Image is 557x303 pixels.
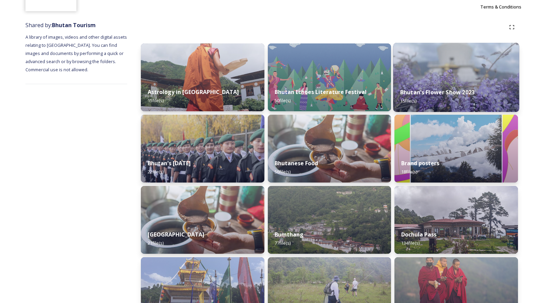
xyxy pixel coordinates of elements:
img: Bhutan%2520Echoes7.jpg [268,43,391,111]
span: Terms & Conditions [480,4,521,10]
strong: Bhutan's [DATE] [148,159,191,167]
span: 15 file(s) [148,97,164,103]
span: 77 file(s) [275,240,291,246]
img: Bumdeling%2520090723%2520by%2520Amp%2520Sripimanwat-4.jpg [268,115,391,183]
strong: Bhutan Echoes Literature Festival [275,88,367,96]
span: 50 file(s) [275,97,291,103]
span: 21 file(s) [148,240,164,246]
img: Bhutan%2520Flower%2520Show2.jpg [393,43,519,112]
img: Bumthang%2520180723%2520by%2520Amp%2520Sripimanwat-20.jpg [268,186,391,254]
strong: [GEOGRAPHIC_DATA] [148,231,204,238]
span: 56 file(s) [275,169,291,175]
span: 15 file(s) [400,98,416,104]
strong: Bhutanese Food [275,159,318,167]
strong: Brand posters [401,159,439,167]
img: Bhutan%2520National%2520Day10.jpg [141,115,264,183]
strong: Bumthang [275,231,303,238]
img: Bumdeling%2520090723%2520by%2520Amp%2520Sripimanwat-4%25202.jpg [141,186,264,254]
span: Shared by: [25,21,96,29]
strong: Bhutan Tourism [52,21,96,29]
strong: Dochula Pass [401,231,437,238]
strong: Astrology in [GEOGRAPHIC_DATA] [148,88,239,96]
a: Terms & Conditions [480,3,532,11]
span: A library of images, videos and other digital assets relating to [GEOGRAPHIC_DATA]. You can find ... [25,34,128,73]
span: 18 file(s) [401,169,417,175]
img: Bhutan_Believe_800_1000_4.jpg [394,115,518,183]
img: _SCH1465.jpg [141,43,264,111]
span: 134 file(s) [401,240,420,246]
span: 22 file(s) [148,169,164,175]
strong: Bhutan's Flower Show 2023 [400,89,475,96]
img: 2022-10-01%252011.41.43.jpg [394,186,518,254]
